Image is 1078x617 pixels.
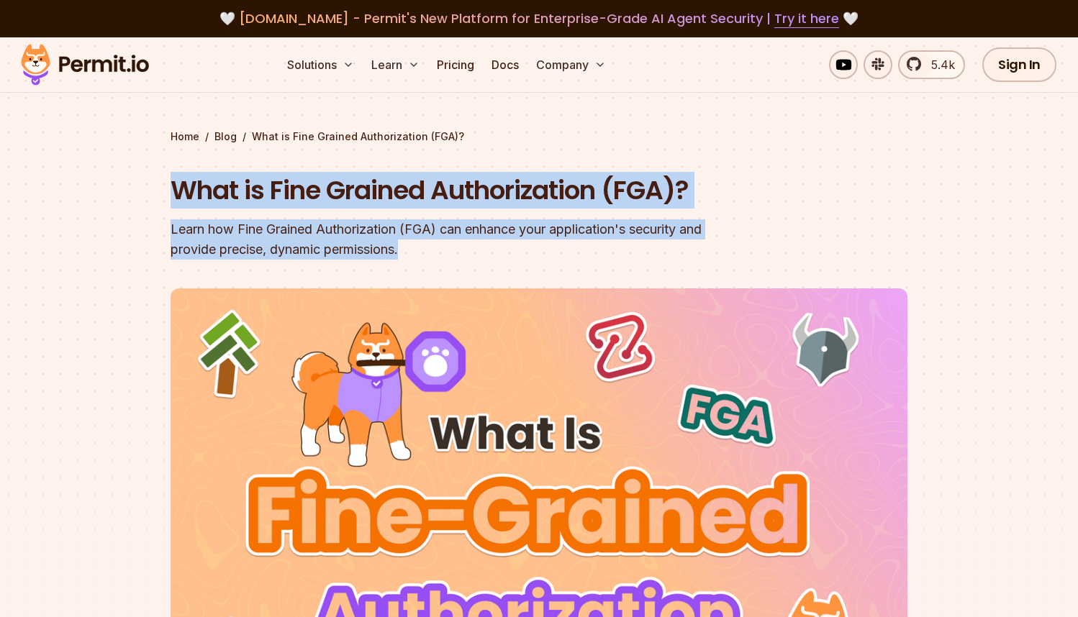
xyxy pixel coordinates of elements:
span: [DOMAIN_NAME] - Permit's New Platform for Enterprise-Grade AI Agent Security | [239,9,839,27]
span: 5.4k [923,56,955,73]
a: Try it here [774,9,839,28]
div: 🤍 🤍 [35,9,1043,29]
a: Blog [214,129,237,144]
div: / / [171,129,907,144]
a: 5.4k [898,50,965,79]
h1: What is Fine Grained Authorization (FGA)? [171,173,723,209]
img: Permit logo [14,40,155,89]
button: Learn [366,50,425,79]
a: Sign In [982,47,1056,82]
a: Home [171,129,199,144]
a: Docs [486,50,525,79]
button: Solutions [281,50,360,79]
div: Learn how Fine Grained Authorization (FGA) can enhance your application's security and provide pr... [171,219,723,260]
button: Company [530,50,612,79]
a: Pricing [431,50,480,79]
